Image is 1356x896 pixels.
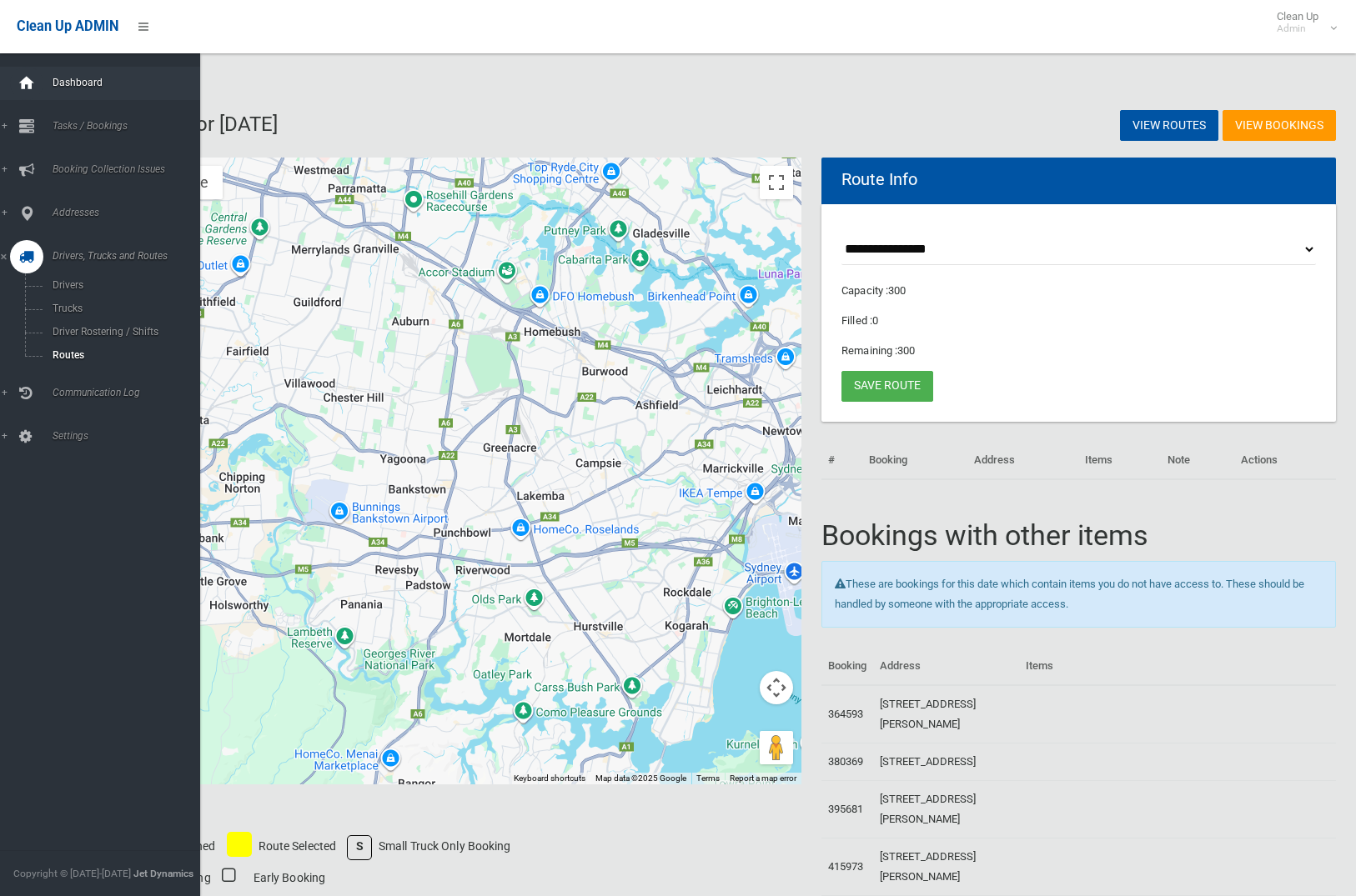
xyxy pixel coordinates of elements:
a: Report a map error [730,773,796,783]
a: 364593 [828,708,863,720]
td: [STREET_ADDRESS][PERSON_NAME] [873,781,1018,838]
button: Drag Pegman onto the map to open Street View [760,731,793,764]
a: Save route [841,371,933,402]
a: Terms (opens in new tab) [696,773,720,783]
p: Filled : [841,311,1316,331]
span: Communication Log [48,387,200,398]
td: [STREET_ADDRESS][PERSON_NAME] [873,685,1018,743]
button: Map camera controls [760,671,793,704]
th: Items [1019,648,1336,685]
td: [STREET_ADDRESS] [873,743,1018,781]
th: Booking [862,442,967,479]
th: Booking [821,648,873,685]
span: Addresses [48,207,200,218]
span: 0 [872,314,878,327]
span: 300 [897,344,915,357]
span: Trucks [48,303,186,314]
span: Copyright © [DATE]-[DATE] [13,868,131,879]
span: Settings [48,430,200,442]
a: 395681 [828,803,863,815]
button: Keyboard shortcuts [514,773,585,784]
span: Booking Collection Issues [48,163,200,175]
th: # [821,442,862,479]
a: 380369 [828,755,863,768]
span: S [347,835,372,860]
span: Drivers, Trucks and Routes [48,250,200,262]
span: Routes [48,349,186,361]
a: View Bookings [1223,110,1336,141]
span: 300 [888,284,906,297]
h1: Bookings with other items [821,520,1336,551]
p: Capacity : [841,281,1316,301]
span: Clean Up [1268,10,1335,35]
span: Clean Up ADMIN [17,18,118,34]
p: Early Booking [254,868,325,889]
td: [STREET_ADDRESS][PERSON_NAME] [873,838,1018,896]
th: Actions [1234,442,1336,479]
p: Small Truck Only Booking [379,836,510,858]
span: Dashboard [48,77,200,88]
a: View Routes [1120,110,1218,141]
span: Tasks / Bookings [48,120,200,132]
th: Address [967,442,1077,479]
p: Remaining : [841,341,1316,361]
div: These are bookings for this date which contain items you do not have access to. These should be h... [821,561,1336,628]
span: Drivers [48,279,186,291]
header: Route Info [821,163,937,196]
th: Items [1078,442,1162,479]
small: Admin [1277,23,1318,35]
h2: Create route for [DATE] [73,113,695,135]
strong: Jet Dynamics [133,868,193,879]
th: Address [873,648,1018,685]
span: Map data ©2025 Google [595,773,686,783]
a: 415973 [828,860,863,873]
button: Toggle fullscreen view [760,166,793,199]
span: Driver Rostering / Shifts [48,326,186,338]
p: Route Selected [259,836,336,858]
th: Note [1161,442,1234,479]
